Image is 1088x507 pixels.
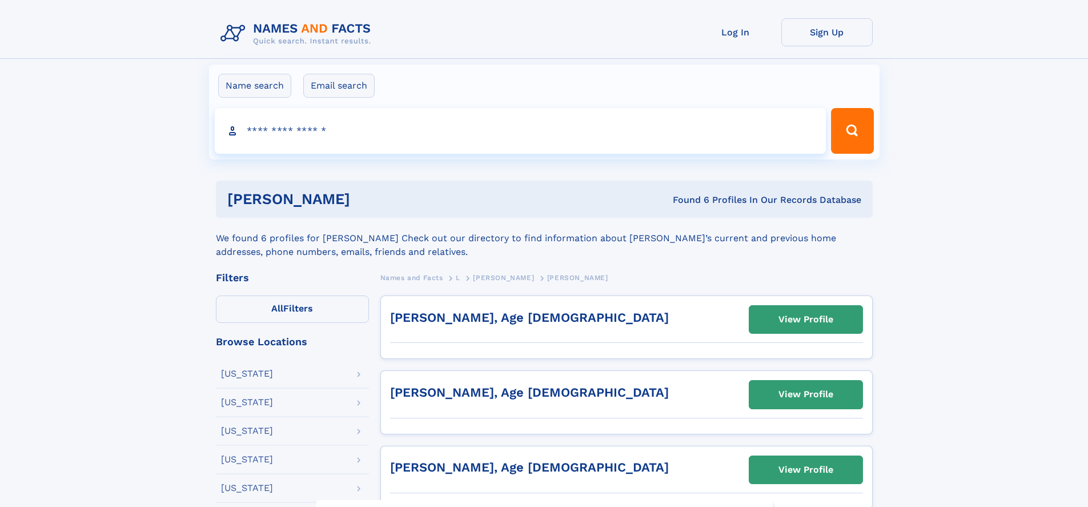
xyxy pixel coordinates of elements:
[511,194,861,206] div: Found 6 Profiles In Our Records Database
[831,108,873,154] button: Search Button
[221,369,273,378] div: [US_STATE]
[216,296,369,323] label: Filters
[778,306,833,333] div: View Profile
[221,426,273,436] div: [US_STATE]
[473,274,534,282] span: [PERSON_NAME]
[390,310,669,325] a: [PERSON_NAME], Age [DEMOGRAPHIC_DATA]
[778,457,833,483] div: View Profile
[749,306,862,333] a: View Profile
[271,303,283,314] span: All
[216,337,369,347] div: Browse Locations
[547,274,608,282] span: [PERSON_NAME]
[227,192,512,206] h1: [PERSON_NAME]
[216,18,380,49] img: Logo Names and Facts
[456,270,460,285] a: L
[221,398,273,407] div: [US_STATE]
[749,381,862,408] a: View Profile
[216,273,369,283] div: Filters
[690,18,781,46] a: Log In
[781,18,873,46] a: Sign Up
[778,381,833,408] div: View Profile
[221,455,273,464] div: [US_STATE]
[215,108,826,154] input: search input
[473,270,534,285] a: [PERSON_NAME]
[218,74,291,98] label: Name search
[303,74,375,98] label: Email search
[749,456,862,484] a: View Profile
[456,274,460,282] span: L
[390,385,669,400] a: [PERSON_NAME], Age [DEMOGRAPHIC_DATA]
[380,270,443,285] a: Names and Facts
[216,218,873,259] div: We found 6 profiles for [PERSON_NAME] Check out our directory to find information about [PERSON_N...
[390,460,669,474] a: [PERSON_NAME], Age [DEMOGRAPHIC_DATA]
[221,484,273,493] div: [US_STATE]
